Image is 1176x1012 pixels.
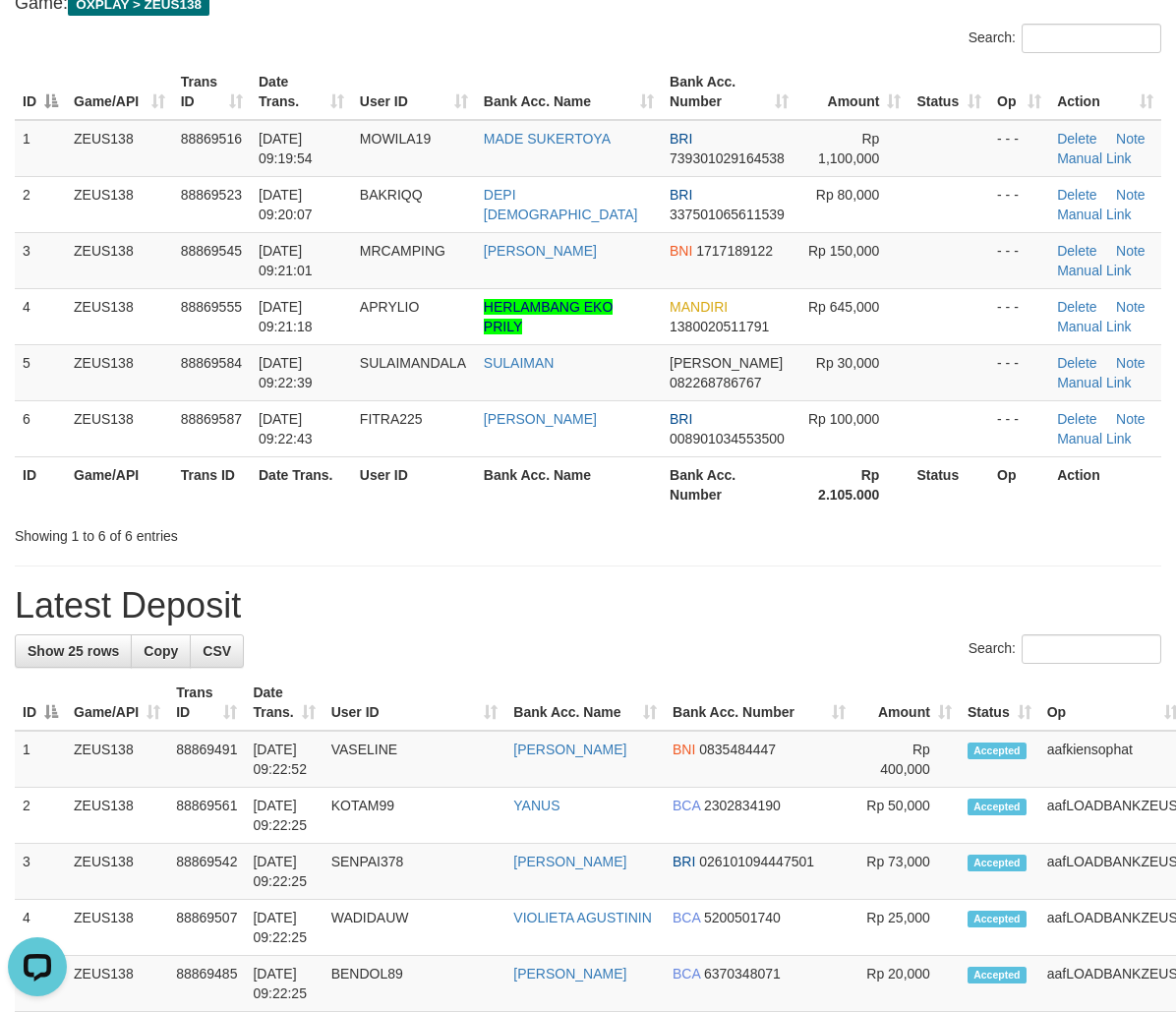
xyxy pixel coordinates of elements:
td: - - - [989,120,1049,177]
a: Manual Link [1057,263,1132,278]
td: WADIDAUW [323,900,506,956]
a: Note [1116,411,1146,427]
th: Rp 2.105.000 [796,456,910,512]
td: 4 [15,288,66,344]
th: Trans ID [173,456,251,512]
span: Copy 0835484447 to clipboard [699,742,776,757]
a: HERLAMBANG EKO PRILY [484,299,613,334]
td: [DATE] 09:22:25 [245,844,323,900]
span: BCA [673,966,700,982]
span: Rp 1,100,000 [818,131,879,166]
a: Delete [1057,187,1096,203]
span: 88869584 [181,355,242,371]
span: MOWILA19 [360,131,431,147]
span: BNI [673,742,695,757]
span: 88869545 [181,243,242,259]
a: CSV [190,634,244,668]
a: Note [1116,131,1146,147]
td: 88869491 [168,731,245,788]
td: 88869561 [168,788,245,844]
span: FITRA225 [360,411,423,427]
a: Note [1116,355,1146,371]
span: MRCAMPING [360,243,445,259]
td: ZEUS138 [66,900,168,956]
a: Delete [1057,411,1096,427]
td: - - - [989,288,1049,344]
th: ID: activate to sort column descending [15,675,66,731]
td: ZEUS138 [66,288,173,344]
span: BCA [673,798,700,813]
td: ZEUS138 [66,788,168,844]
td: [DATE] 09:22:25 [245,788,323,844]
input: Search: [1022,634,1161,664]
button: Open LiveChat chat widget [8,8,67,67]
span: Rp 150,000 [808,243,879,259]
span: BRI [670,187,692,203]
span: 88869523 [181,187,242,203]
span: BCA [673,910,700,925]
span: Rp 30,000 [816,355,880,371]
span: Copy 026101094447501 to clipboard [699,854,814,869]
a: Delete [1057,131,1096,147]
a: Manual Link [1057,431,1132,446]
a: Delete [1057,355,1096,371]
th: Action: activate to sort column ascending [1049,64,1161,120]
span: 88869516 [181,131,242,147]
a: [PERSON_NAME] [513,742,626,757]
td: 6 [15,400,66,456]
span: Copy 337501065611539 to clipboard [670,207,785,222]
span: BRI [670,411,692,427]
th: Status: activate to sort column ascending [909,64,989,120]
th: Op [989,456,1049,512]
td: Rp 25,000 [853,900,960,956]
th: Bank Acc. Name [476,456,662,512]
span: CSV [203,643,231,659]
span: [DATE] 09:20:07 [259,187,313,222]
td: 5 [15,344,66,400]
th: Bank Acc. Number: activate to sort column ascending [662,64,796,120]
input: Search: [1022,24,1161,53]
a: MADE SUKERTOYA [484,131,611,147]
td: - - - [989,176,1049,232]
label: Search: [969,634,1161,664]
th: Date Trans.: activate to sort column ascending [251,64,352,120]
td: BENDOL89 [323,956,506,1012]
td: KOTAM99 [323,788,506,844]
th: Action [1049,456,1161,512]
td: SENPAI378 [323,844,506,900]
td: ZEUS138 [66,344,173,400]
span: Show 25 rows [28,643,119,659]
td: Rp 400,000 [853,731,960,788]
td: VASELINE [323,731,506,788]
span: [DATE] 09:22:39 [259,355,313,390]
th: Game/API [66,456,173,512]
th: Date Trans.: activate to sort column ascending [245,675,323,731]
span: BRI [670,131,692,147]
span: 88869587 [181,411,242,427]
span: [PERSON_NAME] [670,355,783,371]
a: DEPI [DEMOGRAPHIC_DATA] [484,187,638,222]
span: [DATE] 09:21:01 [259,243,313,278]
label: Search: [969,24,1161,53]
a: VIOLIETA AGUSTININ [513,910,652,925]
td: 88869485 [168,956,245,1012]
th: Status: activate to sort column ascending [960,675,1039,731]
span: BAKRIQQ [360,187,423,203]
span: Copy [144,643,178,659]
th: Date Trans. [251,456,352,512]
th: User ID [352,456,476,512]
th: ID: activate to sort column descending [15,64,66,120]
span: Accepted [968,911,1027,927]
td: ZEUS138 [66,232,173,288]
h1: Latest Deposit [15,586,1161,625]
th: Trans ID: activate to sort column ascending [173,64,251,120]
td: 88869542 [168,844,245,900]
span: Copy 2302834190 to clipboard [704,798,781,813]
a: Manual Link [1057,319,1132,334]
td: 88869507 [168,900,245,956]
td: ZEUS138 [66,120,173,177]
span: Rp 80,000 [816,187,880,203]
th: Bank Acc. Number: activate to sort column ascending [665,675,853,731]
a: SULAIMAN [484,355,555,371]
a: Manual Link [1057,207,1132,222]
